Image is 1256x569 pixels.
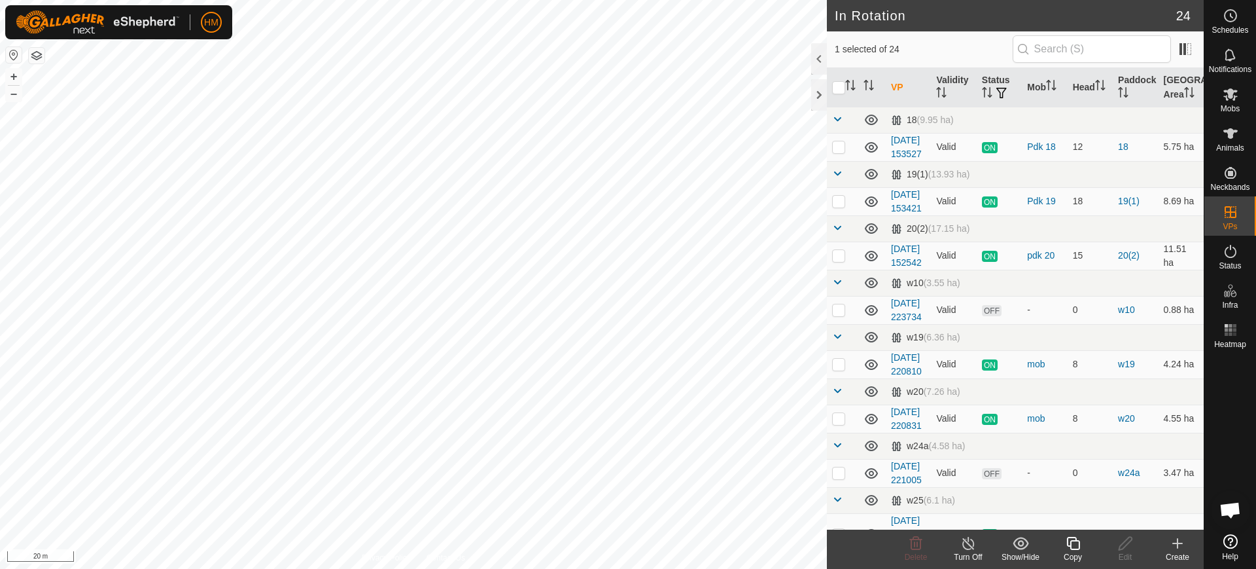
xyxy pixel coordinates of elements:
td: Valid [931,187,976,215]
th: Head [1068,68,1113,107]
td: Valid [931,459,976,487]
th: Paddock [1113,68,1158,107]
td: 0.88 ha [1159,296,1204,324]
a: [DATE] 220810 [891,352,922,376]
span: Infra [1222,301,1238,309]
th: VP [886,68,931,107]
div: w19 [891,332,960,343]
h2: In Rotation [835,8,1176,24]
img: Gallagher Logo [16,10,179,34]
td: Valid [931,405,976,433]
p-sorticon: Activate to sort [1184,89,1195,100]
a: Privacy Policy [362,552,411,564]
span: OFF [982,305,1002,316]
div: mob [1027,358,1062,371]
span: 24 [1176,6,1191,26]
td: 12 [1068,133,1113,161]
p-sorticon: Activate to sort [936,89,947,100]
td: 0 [1068,296,1113,324]
span: Neckbands [1210,183,1249,191]
span: Mobs [1221,105,1240,113]
div: Pdk 18 [1027,140,1062,154]
td: 2.22 ha [1159,513,1204,555]
td: 11.51 ha [1159,242,1204,270]
span: ON [982,251,998,262]
div: 18 [891,115,954,126]
td: 15 [1068,242,1113,270]
div: w24a [891,441,966,452]
td: Valid [931,133,976,161]
td: 3.47 ha [1159,459,1204,487]
span: OFF [982,468,1002,479]
div: Pdk 19 [1027,194,1062,208]
td: 0 [1068,459,1113,487]
span: Help [1222,553,1238,560]
span: VPs [1223,223,1237,230]
th: Validity [931,68,976,107]
span: (7.26 ha) [924,386,960,397]
div: - [1027,303,1062,317]
div: pdk 20 [1027,249,1062,263]
span: (3.55 ha) [924,278,960,288]
button: – [6,86,22,101]
td: 3 [1068,513,1113,555]
span: ON [982,414,998,425]
span: Heatmap [1214,340,1246,348]
p-sorticon: Activate to sort [845,82,856,92]
div: w25 [891,495,955,506]
a: w20 [1118,413,1135,424]
span: (4.58 ha) [928,441,965,451]
a: w19 [1118,359,1135,369]
span: ON [982,529,998,540]
a: 20(2) [1118,250,1140,261]
span: Notifications [1209,65,1251,73]
input: Search (S) [1013,35,1171,63]
span: Status [1219,262,1241,270]
div: mob [1027,412,1062,426]
td: Valid [931,350,976,378]
span: 1 selected of 24 [835,43,1013,56]
div: Show/Hide [994,551,1047,563]
button: Map Layers [29,48,44,64]
button: + [6,69,22,84]
th: Mob [1022,68,1067,107]
span: ON [982,196,998,208]
div: 20(2) [891,223,970,234]
p-sorticon: Activate to sort [863,82,874,92]
a: [DATE] 153421 [891,189,922,213]
div: Copy [1047,551,1099,563]
a: w10 [1118,304,1135,315]
td: 8 [1068,350,1113,378]
a: [DATE] 221005 [891,461,922,485]
td: 18 [1068,187,1113,215]
a: w24a [1118,468,1140,478]
a: [DATE] 153527 [891,135,922,159]
p-sorticon: Activate to sort [982,89,992,100]
a: [DATE] 152542 [891,244,922,268]
span: (13.93 ha) [928,169,970,179]
a: w25 [1118,529,1135,540]
span: ON [982,359,998,371]
th: [GEOGRAPHIC_DATA] Area [1159,68,1204,107]
a: Help [1204,529,1256,566]
span: (17.15 ha) [928,223,970,234]
div: - [1027,466,1062,480]
td: Valid [931,242,976,270]
a: Contact Us [427,552,465,564]
button: Reset Map [6,47,22,63]
div: Create [1151,551,1204,563]
div: Turn Off [942,551,994,563]
p-sorticon: Activate to sort [1095,82,1106,92]
td: Valid [931,296,976,324]
p-sorticon: Activate to sort [1046,82,1056,92]
div: w20 [891,386,960,397]
div: Open chat [1211,490,1250,530]
p-sorticon: Activate to sort [1118,89,1128,100]
a: [DATE] 09:05:17 [891,515,922,553]
span: ON [982,142,998,153]
span: (6.36 ha) [924,332,960,342]
a: 19(1) [1118,196,1140,206]
span: (9.95 ha) [917,115,954,125]
a: [DATE] 220831 [891,407,922,431]
a: 18 [1118,141,1128,152]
